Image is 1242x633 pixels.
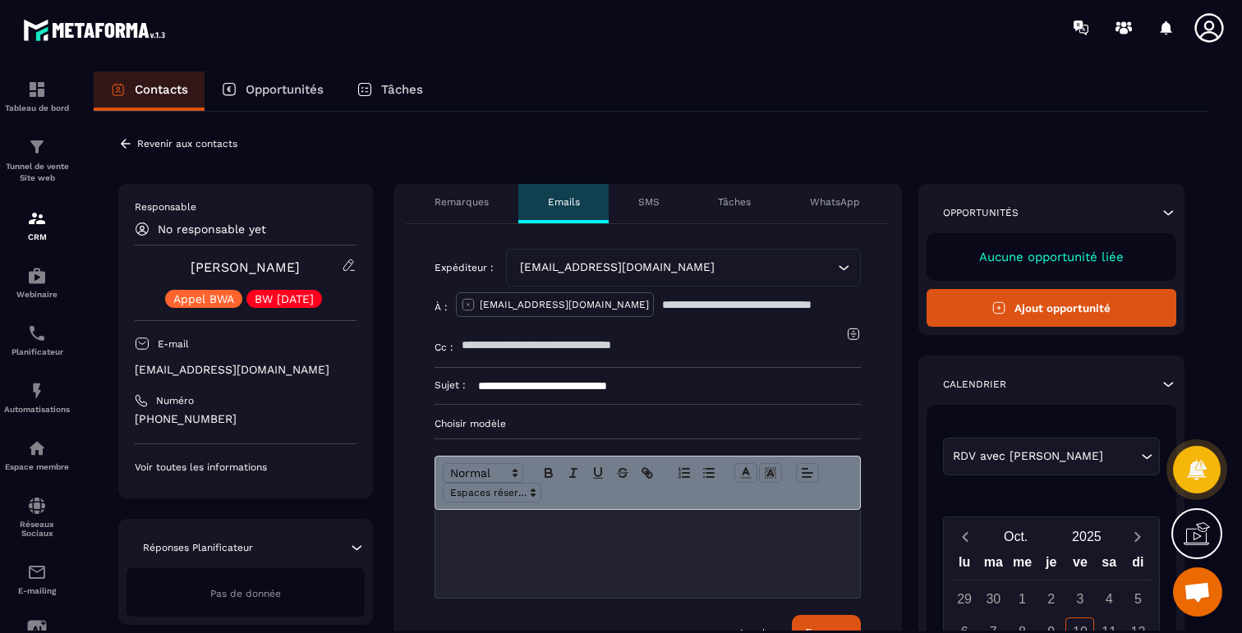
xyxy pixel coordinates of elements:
div: ma [979,551,1008,580]
p: E-mail [158,337,189,351]
p: E-mailing [4,586,70,595]
p: Opportunités [246,82,324,97]
img: formation [27,80,47,99]
span: [EMAIL_ADDRESS][DOMAIN_NAME] [517,259,719,277]
img: automations [27,381,47,401]
button: Ajout opportunité [927,289,1177,327]
a: social-networksocial-networkRéseaux Sociaux [4,484,70,550]
p: No responsable yet [158,222,266,236]
a: Contacts [94,71,205,111]
img: automations [27,266,47,286]
p: Opportunités [943,206,1019,219]
a: formationformationTunnel de vente Site web [4,125,70,196]
p: Emails [548,195,580,209]
a: Opportunités [205,71,340,111]
p: Remarques [435,195,489,209]
a: formationformationTableau de bord [4,67,70,125]
input: Search for option [1107,447,1138,466]
p: Appel BWA [173,293,234,305]
p: Webinaire [4,290,70,299]
img: logo [23,15,171,45]
p: CRM [4,232,70,241]
div: 30 [979,585,1008,613]
button: Open years overlay [1051,522,1122,551]
p: Espace membre [4,462,70,471]
p: Réponses Planificateur [143,541,253,554]
a: [PERSON_NAME] [191,259,300,275]
p: Voir toutes les informations [135,461,356,474]
div: di [1124,551,1152,580]
div: Ouvrir le chat [1173,567,1222,617]
div: 1 [1008,585,1037,613]
a: automationsautomationsAutomatisations [4,369,70,426]
img: automations [27,438,47,458]
a: schedulerschedulerPlanificateur [4,311,70,369]
p: [EMAIL_ADDRESS][DOMAIN_NAME] [135,362,356,378]
p: Contacts [135,82,188,97]
p: Tableau de bord [4,103,70,112]
p: Responsable [135,200,356,213]
p: Expéditeur : [435,261,494,274]
button: Open months overlay [981,522,1051,551]
p: Choisir modèle [435,417,861,430]
p: SMS [638,195,660,209]
a: Tâches [340,71,439,111]
button: Previous month [950,525,981,548]
div: 4 [1095,585,1124,613]
a: emailemailE-mailing [4,550,70,608]
a: formationformationCRM [4,196,70,254]
span: Pas de donnée [210,588,281,599]
p: À : [435,300,448,314]
img: email [27,562,47,582]
div: ve [1065,551,1094,580]
img: formation [27,209,47,228]
p: Revenir aux contacts [137,138,237,149]
p: Cc : [435,341,453,354]
button: Next month [1122,525,1152,548]
img: formation [27,137,47,157]
p: Tâches [381,82,423,97]
p: WhatsApp [810,195,860,209]
p: Tâches [718,195,751,209]
div: 3 [1065,585,1094,613]
p: Tunnel de vente Site web [4,161,70,184]
p: Planificateur [4,347,70,356]
div: 2 [1037,585,1065,613]
input: Search for option [719,259,834,277]
div: je [1037,551,1065,580]
p: [PHONE_NUMBER] [135,411,356,427]
img: social-network [27,496,47,516]
p: Automatisations [4,405,70,414]
a: automationsautomationsWebinaire [4,254,70,311]
span: RDV avec [PERSON_NAME] [950,447,1107,466]
img: scheduler [27,323,47,343]
div: me [1008,551,1037,580]
div: Search for option [943,438,1161,475]
p: [EMAIL_ADDRESS][DOMAIN_NAME] [480,298,649,311]
div: Search for option [506,249,861,287]
p: BW [DATE] [255,293,314,305]
p: Réseaux Sociaux [4,520,70,538]
div: 29 [950,585,979,613]
div: lu [950,551,978,580]
p: Sujet : [435,378,466,392]
div: 5 [1124,585,1152,613]
a: automationsautomationsEspace membre [4,426,70,484]
p: Numéro [156,394,194,407]
p: Calendrier [943,378,1006,391]
div: sa [1095,551,1124,580]
p: Aucune opportunité liée [943,250,1161,264]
